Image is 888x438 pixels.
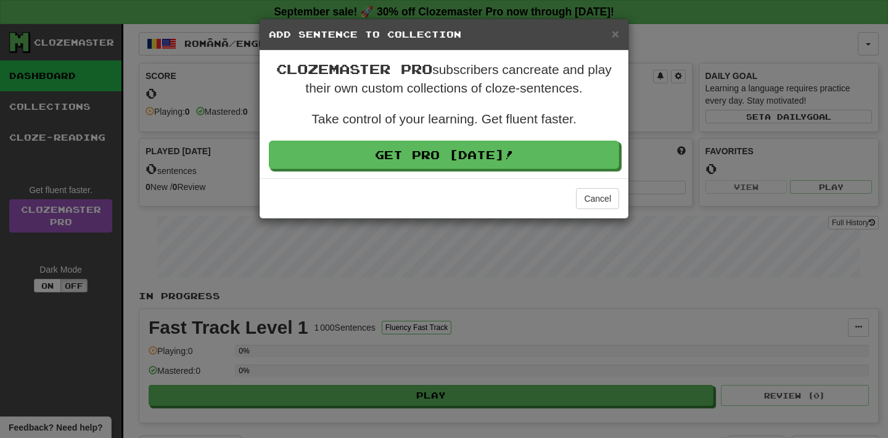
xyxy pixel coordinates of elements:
[269,141,619,169] a: Get Pro [DATE]!
[576,188,619,209] button: Cancel
[612,27,619,40] button: Close
[269,110,619,128] p: Take control of your learning. Get fluent faster.
[612,27,619,41] span: ×
[276,61,432,76] span: Clozemaster Pro
[269,28,619,41] h5: Add Sentence to Collection
[269,60,619,97] p: subscribers can create and play their own custom collections of cloze-sentences.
